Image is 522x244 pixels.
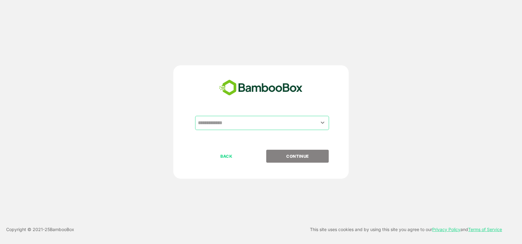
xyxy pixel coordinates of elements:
img: bamboobox [216,78,306,98]
button: BACK [195,150,258,163]
p: Copyright © 2021- 25 BambooBox [6,226,74,233]
a: Privacy Policy [432,227,460,232]
p: This site uses cookies and by using this site you agree to our and [310,226,502,233]
button: CONTINUE [266,150,329,163]
a: Terms of Service [468,227,502,232]
p: CONTINUE [267,153,328,160]
p: BACK [196,153,257,160]
button: Open [319,119,327,127]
